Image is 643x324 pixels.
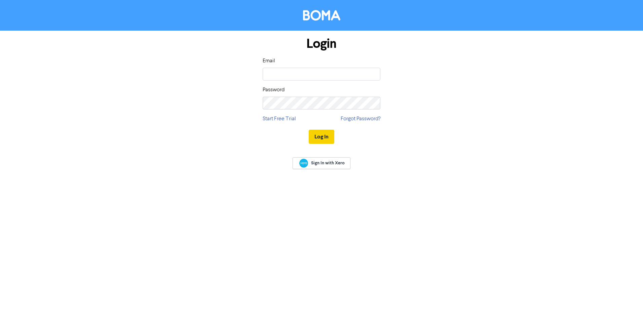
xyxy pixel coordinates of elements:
[293,157,350,169] a: Sign In with Xero
[341,115,380,123] a: Forgot Password?
[311,160,345,166] span: Sign In with Xero
[609,292,643,324] iframe: Chat Widget
[263,57,275,65] label: Email
[303,10,340,21] img: BOMA Logo
[263,115,296,123] a: Start Free Trial
[263,36,380,52] h1: Login
[299,159,308,168] img: Xero logo
[263,86,285,94] label: Password
[309,130,334,144] button: Log In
